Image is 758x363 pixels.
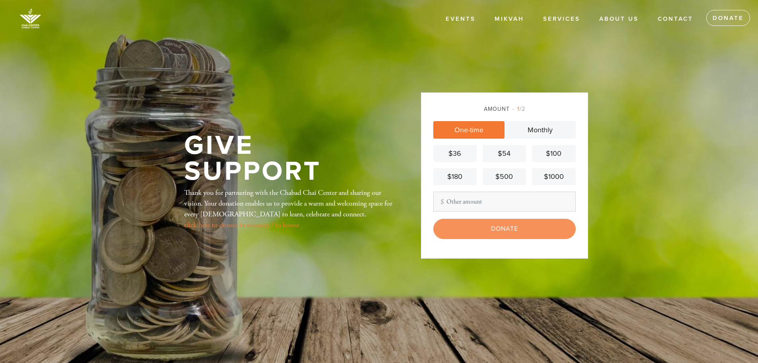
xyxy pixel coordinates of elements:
div: Amount [433,105,576,113]
a: $500 [483,168,526,185]
a: Services [537,12,586,27]
div: $180 [436,171,474,182]
span: 1 [517,106,520,112]
a: $100 [532,145,575,162]
div: $1000 [535,171,572,182]
div: $36 [436,148,474,159]
a: Mikvah [489,12,530,27]
a: $36 [433,145,477,162]
a: $54 [483,145,526,162]
a: $1000 [532,168,575,185]
div: $100 [535,148,572,159]
input: Other amount [433,192,576,212]
div: $500 [486,171,523,182]
a: $180 [433,168,477,185]
div: Thank you for partnering with the Chabad Chai Center and sharing our vision. Your donation enable... [184,187,395,230]
a: click here to donate in memory / in honor [184,220,299,230]
a: Contact [652,12,699,27]
a: Monthly [505,121,576,139]
a: One-time [433,121,505,139]
img: image%20%281%29.png [12,4,49,33]
a: Events [440,12,481,27]
a: Donate [706,10,750,26]
a: About Us [593,12,645,27]
div: $54 [486,148,523,159]
h1: Give Support [184,133,395,184]
span: /2 [512,106,525,112]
